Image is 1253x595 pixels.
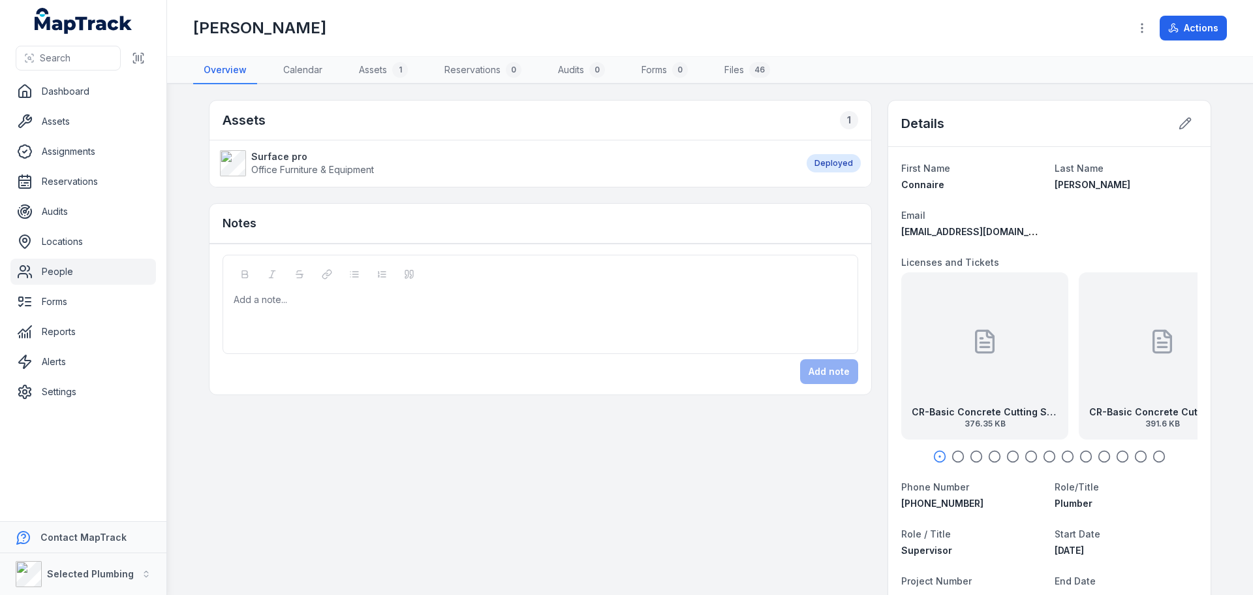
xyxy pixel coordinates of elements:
[901,114,944,133] h2: Details
[1055,528,1100,539] span: Start Date
[251,164,374,175] span: Office Furniture & Equipment
[392,62,408,78] div: 1
[1055,545,1084,556] span: [DATE]
[714,57,781,84] a: Files46
[912,419,1058,429] span: 376.35 KB
[901,163,950,174] span: First Name
[1055,163,1104,174] span: Last Name
[1089,419,1235,429] span: 391.6 KB
[901,545,952,556] span: Supervisor
[1160,16,1227,40] button: Actions
[220,150,794,176] a: Surface proOffice Furniture & Equipment
[193,57,257,84] a: Overview
[589,62,605,78] div: 0
[506,62,521,78] div: 0
[10,138,156,165] a: Assignments
[35,8,132,34] a: MapTrack
[807,154,861,172] div: Deployed
[912,406,1058,419] strong: CR-Basic Concrete Cutting Saw back
[10,349,156,375] a: Alerts
[10,78,156,105] a: Dashboard
[672,62,688,78] div: 0
[10,319,156,345] a: Reports
[251,150,374,163] strong: Surface pro
[10,289,156,315] a: Forms
[1055,545,1084,556] time: 9/24/2024, 12:00:00 AM
[901,481,969,492] span: Phone Number
[273,57,333,84] a: Calendar
[10,199,156,225] a: Audits
[10,229,156,255] a: Locations
[901,498,983,509] span: [PHONE_NUMBER]
[16,46,121,71] button: Search
[901,179,944,190] span: Connaire
[901,528,951,539] span: Role / Title
[1055,179,1130,190] span: [PERSON_NAME]
[223,214,256,233] h3: Notes
[434,57,532,84] a: Reservations0
[901,226,1059,237] span: [EMAIL_ADDRESS][DOMAIN_NAME]
[10,259,156,285] a: People
[1055,498,1092,509] span: Plumber
[40,52,70,65] span: Search
[1055,481,1099,492] span: Role/Title
[749,62,770,78] div: 46
[901,575,972,587] span: Project Number
[901,257,999,268] span: Licenses and Tickets
[548,57,615,84] a: Audits0
[901,210,925,221] span: Email
[10,379,156,405] a: Settings
[840,111,858,129] div: 1
[10,108,156,135] a: Assets
[40,532,127,543] strong: Contact MapTrack
[193,18,326,39] h1: [PERSON_NAME]
[1089,406,1235,419] strong: CR-Basic Concrete Cutting Saw front
[10,169,156,195] a: Reservations
[631,57,698,84] a: Forms0
[1055,575,1096,587] span: End Date
[47,568,134,579] strong: Selected Plumbing
[223,111,266,129] h2: Assets
[348,57,418,84] a: Assets1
